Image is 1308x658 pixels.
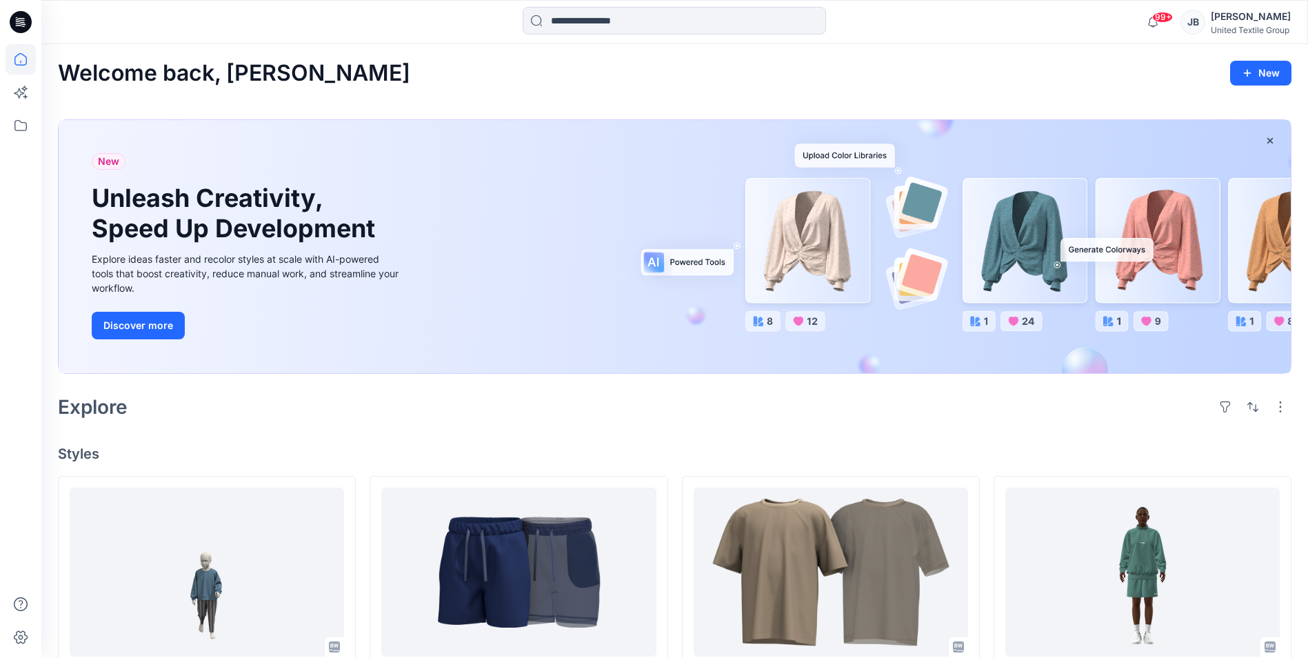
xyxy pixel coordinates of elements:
span: 99+ [1152,12,1173,23]
h2: Welcome back, [PERSON_NAME] [58,61,410,86]
div: Explore ideas faster and recolor styles at scale with AI-powered tools that boost creativity, red... [92,252,402,295]
button: Discover more [92,312,185,339]
a: Discover more [92,312,402,339]
h2: Explore [58,396,128,418]
button: New [1230,61,1291,86]
div: JB [1180,10,1205,34]
h4: Styles [58,446,1291,462]
span: New [98,153,119,170]
a: 120397-ZPL-DEV striped pants-RG-JB [70,488,344,657]
div: United Textile Group [1211,25,1291,35]
a: 120395 [381,488,656,657]
a: 120394 [694,488,968,657]
div: [PERSON_NAME] [1211,8,1291,25]
a: UTG test [1005,488,1280,657]
h1: Unleash Creativity, Speed Up Development [92,183,381,243]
